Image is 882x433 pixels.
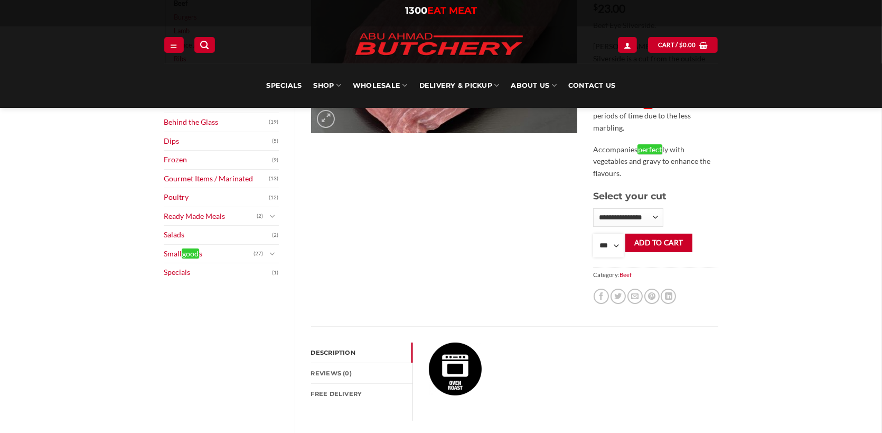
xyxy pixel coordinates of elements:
img: Beef Eye Silverside [429,343,482,395]
a: Description [311,343,413,363]
a: Contact Us [568,63,616,108]
a: Pin on Pinterest [644,289,660,304]
span: (2) [273,227,279,243]
a: Dips [164,132,273,151]
a: Delivery & Pickup [419,63,500,108]
a: FREE Delivery [311,384,413,404]
span: (9) [273,152,279,168]
span: (19) [269,114,279,130]
span: $ [679,40,683,50]
a: Reviews (0) [311,363,413,383]
span: EAT MEAT [427,5,477,16]
button: Toggle [266,210,279,222]
em: perfect [637,144,662,154]
a: Email to a Friend [627,289,643,304]
a: About Us [511,63,556,108]
span: (27) [254,246,264,262]
p: It’s best cooked low heat for longer periods of time due to the less marbling. [593,98,718,134]
span: (12) [269,190,279,206]
span: Cart / [658,40,696,50]
button: Add to cart [625,234,692,252]
a: 1300EAT MEAT [405,5,477,16]
a: Specials [266,63,302,108]
em: on [643,99,653,109]
a: Salads [164,226,273,244]
a: Behind the Glass [164,113,269,132]
a: Menu [164,37,183,52]
a: Login [618,37,637,52]
a: View cart [648,37,718,52]
a: Smallgoods [164,245,254,263]
span: Select your cut [593,190,667,201]
p: Accompanies ly with vegetables and gravy to enhance the flavours. [593,144,718,180]
a: Beef [620,271,632,278]
span: Category: [593,267,718,282]
bdi: 0.00 [679,41,696,48]
span: (5) [273,133,279,149]
span: (1) [273,265,279,281]
button: Toggle [266,248,279,260]
span: 1300 [405,5,427,16]
a: Share on LinkedIn [661,289,676,304]
span: (2) [257,208,264,224]
a: Poultry [164,188,269,207]
a: Ready Made Meals [164,207,257,226]
a: Zoom [317,110,335,128]
span: (13) [269,171,279,187]
a: Share on Facebook [594,289,609,304]
a: Share on Twitter [611,289,626,304]
a: Search [194,37,214,52]
a: Gourmet Items / Marinated [164,170,269,188]
a: SHOP [314,63,341,108]
a: Specials [164,263,273,282]
a: Frozen [164,151,273,169]
img: Abu Ahmad Butchery [346,26,531,63]
a: Wholesale [353,63,408,108]
em: good [182,248,199,259]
